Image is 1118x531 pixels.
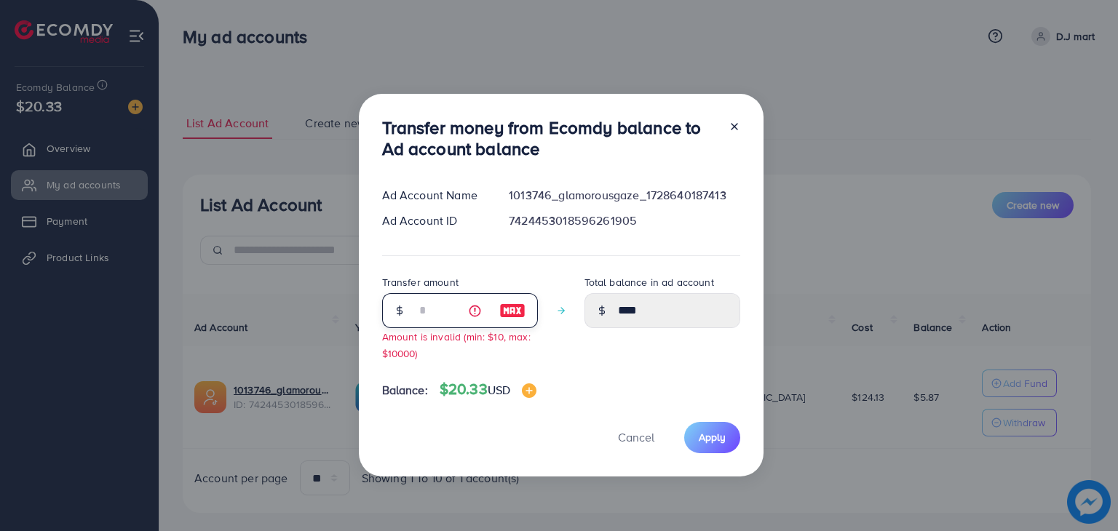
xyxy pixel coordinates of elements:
img: image [522,383,536,398]
small: Amount is invalid (min: $10, max: $10000) [382,330,531,360]
span: Cancel [618,429,654,445]
span: Apply [699,430,726,444]
div: 7424453018596261905 [497,212,751,229]
button: Cancel [600,422,673,453]
button: Apply [684,422,740,453]
div: Ad Account ID [370,212,498,229]
label: Transfer amount [382,275,459,290]
span: USD [488,382,510,398]
img: image [499,302,526,319]
h3: Transfer money from Ecomdy balance to Ad account balance [382,117,717,159]
label: Total balance in ad account [584,275,714,290]
h4: $20.33 [440,380,536,399]
div: 1013746_glamorousgaze_1728640187413 [497,187,751,204]
span: Balance: [382,382,428,399]
div: Ad Account Name [370,187,498,204]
